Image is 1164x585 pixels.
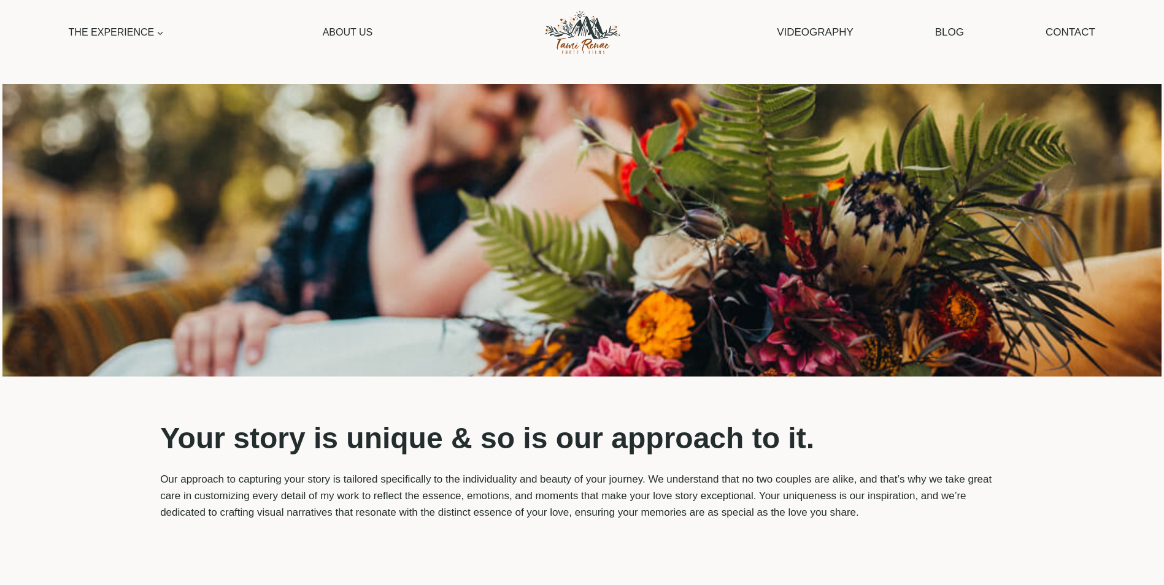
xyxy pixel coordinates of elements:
[1039,17,1101,48] a: Contact
[771,17,1101,48] nav: Secondary
[317,18,379,46] a: About Us
[160,422,814,454] strong: Your story is unique & so is our approach to it.
[929,17,971,48] a: Blog
[63,18,170,46] a: The Experience
[69,25,164,40] span: The Experience
[63,18,379,46] nav: Primary
[160,471,1004,521] p: Our approach to capturing your story is tailored specifically to the individuality and beauty of ...
[771,17,860,48] a: Videography
[531,7,633,58] img: Tami Renae Photo & Films Logo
